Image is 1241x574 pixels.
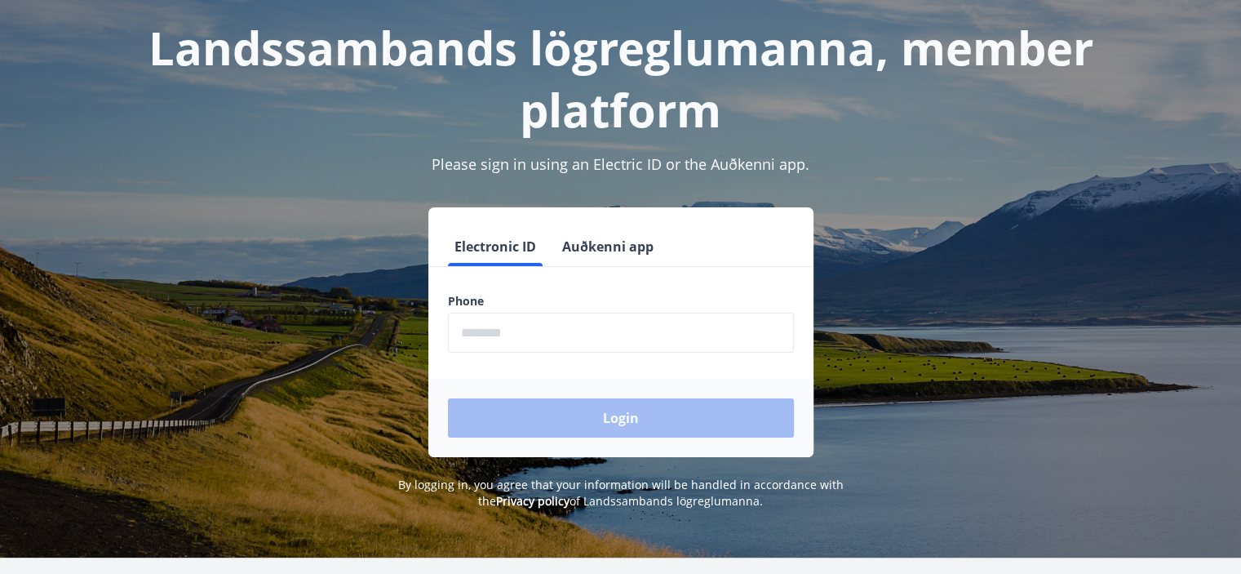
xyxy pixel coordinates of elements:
label: Phone [448,293,794,309]
button: Auðkenni app [556,227,660,266]
h1: Landssambands lögreglumanna, member platform [53,16,1189,140]
a: Privacy policy [496,493,570,509]
button: Electronic ID [448,227,543,266]
span: By logging in, you agree that your information will be handled in accordance with the of Landssam... [398,477,844,509]
span: Please sign in using an Electric ID or the Auðkenni app. [432,154,809,174]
